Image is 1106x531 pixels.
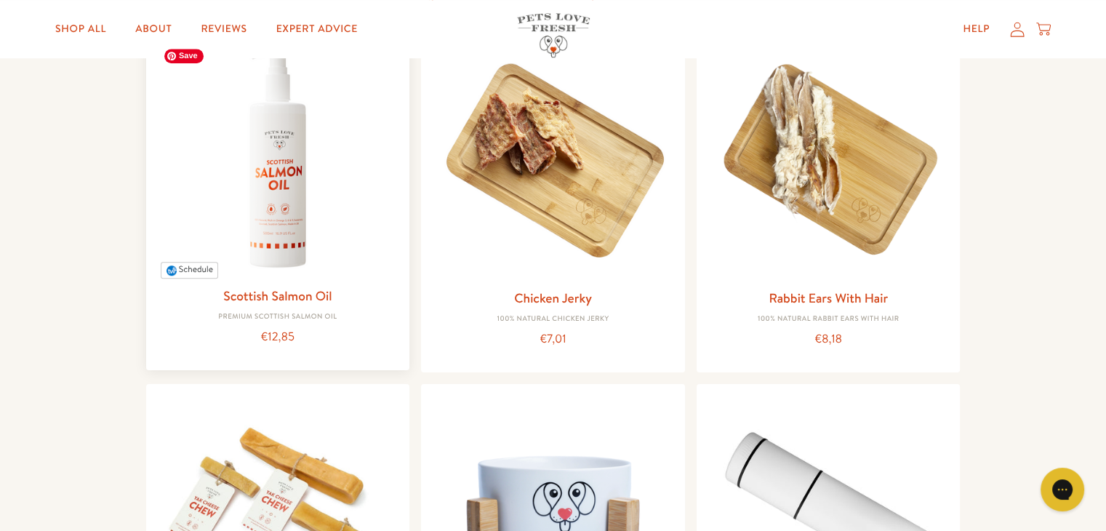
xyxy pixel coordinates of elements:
div: €8,18 [708,330,949,349]
a: Help [951,15,1001,44]
iframe: Gorgias live chat messenger [1033,463,1091,516]
div: 100% Natural Chicken Jerky [433,315,673,324]
a: Rabbit Ears With Hair [769,289,888,307]
span: Schedule [179,263,213,275]
div: €7,01 [433,330,673,349]
img: Scottish Salmon Oil [158,39,398,280]
span: Save [164,49,204,63]
div: 100% Natural Rabbit Ears with hair [708,315,949,324]
img: Pets Love Fresh [517,13,590,57]
button: Schedule [161,262,218,279]
a: Shop All [44,15,118,44]
a: Expert Advice [265,15,369,44]
a: Chicken Jerky [514,289,592,307]
a: Scottish Salmon Oil [223,287,332,305]
a: About [124,15,183,44]
div: €12,85 [158,327,398,347]
a: Reviews [189,15,258,44]
img: Rabbit Ears With Hair [708,41,949,282]
img: Chicken Jerky [433,41,673,282]
div: Premium Scottish Salmon Oil [158,313,398,322]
